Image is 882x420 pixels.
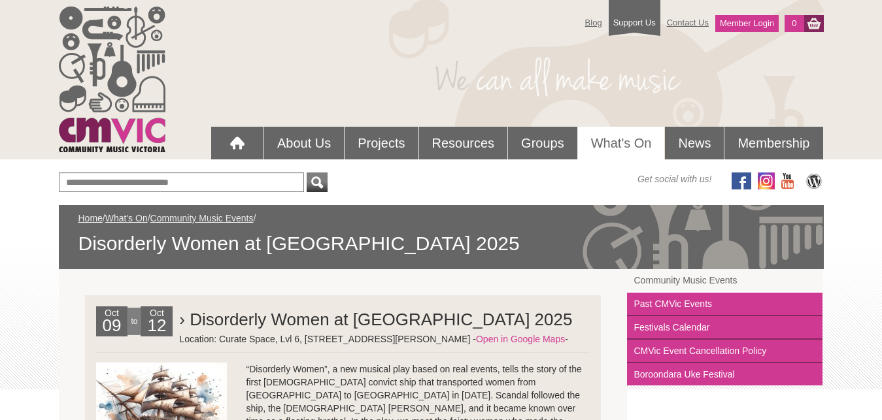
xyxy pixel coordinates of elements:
img: CMVic Blog [804,172,824,189]
a: What's On [105,213,148,223]
a: CMVic Event Cancellation Policy [627,340,823,363]
a: News [665,127,724,159]
div: / / / [78,212,804,256]
a: Past CMVic Events [627,293,823,316]
div: to [127,308,141,335]
h2: 12 [144,319,169,336]
span: Get social with us! [637,172,712,186]
img: cmvic_logo.png [59,7,165,152]
a: Member Login [715,15,779,32]
a: Contact Us [660,11,715,34]
a: Blog [579,11,609,34]
a: Festivals Calendar [627,316,823,340]
a: What's On [578,127,665,159]
div: Oct [96,306,128,336]
a: Boroondara Uke Festival [627,363,823,385]
h2: 09 [99,319,125,336]
a: Resources [419,127,508,159]
a: About Us [264,127,344,159]
a: Open in Google Maps [476,334,565,344]
div: Oct [141,306,173,336]
a: Groups [508,127,577,159]
a: Community Music Events [150,213,254,223]
a: Projects [345,127,418,159]
img: icon-instagram.png [758,172,775,189]
span: Disorderly Women at [GEOGRAPHIC_DATA] 2025 [78,231,804,256]
a: Membership [724,127,823,159]
a: 0 [785,15,804,32]
a: Community Music Events [627,269,823,293]
h2: › Disorderly Women at [GEOGRAPHIC_DATA] 2025 [179,306,590,332]
a: Home [78,213,103,223]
